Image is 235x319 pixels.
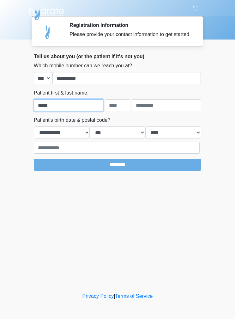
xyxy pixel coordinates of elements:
img: Agent Avatar [39,22,57,41]
label: Patient's birth date & postal code? [34,116,110,124]
label: Patient first & last name: [34,89,88,97]
img: Hydrate IV Bar - Flagstaff Logo [27,5,65,21]
a: Privacy Policy [82,293,114,299]
a: | [114,293,115,299]
label: Which mobile number can we reach you at? [34,62,132,70]
div: Please provide your contact information to get started. [69,31,192,38]
h2: Tell us about you (or the patient if it's not you) [34,53,201,59]
a: Terms of Service [115,293,153,299]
